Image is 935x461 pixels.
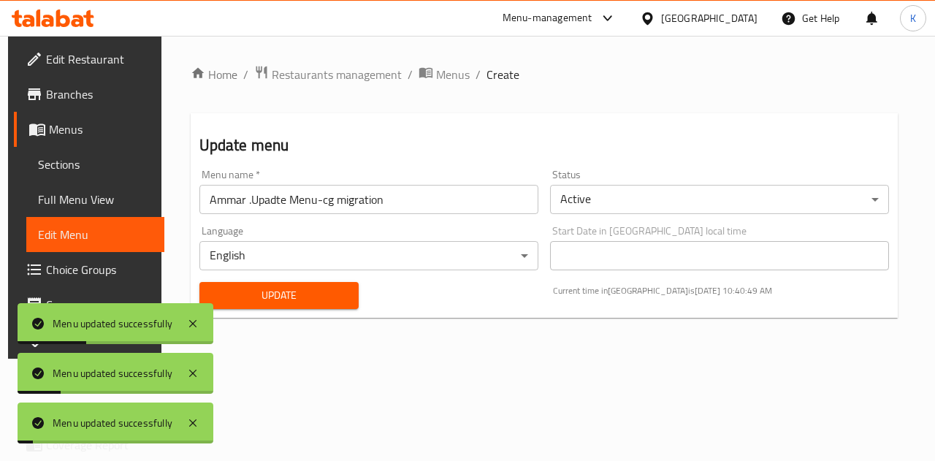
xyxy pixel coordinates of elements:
[26,217,164,252] a: Edit Menu
[53,316,172,332] div: Menu updated successfully
[486,66,519,83] span: Create
[46,401,153,419] span: Upsell
[243,66,248,83] li: /
[38,226,153,243] span: Edit Menu
[199,241,538,270] div: English
[14,322,164,357] a: Promotions
[476,66,481,83] li: /
[503,9,592,27] div: Menu-management
[419,65,470,84] a: Menus
[14,252,164,287] a: Choice Groups
[436,66,470,83] span: Menus
[553,284,889,297] p: Current time in [GEOGRAPHIC_DATA] is [DATE] 10:40:49 AM
[38,191,153,208] span: Full Menu View
[14,357,164,392] a: Menu disclaimer
[408,66,413,83] li: /
[661,10,757,26] div: [GEOGRAPHIC_DATA]
[53,415,172,431] div: Menu updated successfully
[199,185,538,214] input: Please enter Menu name
[191,65,898,84] nav: breadcrumb
[14,112,164,147] a: Menus
[14,287,164,322] a: Coupons
[254,65,402,84] a: Restaurants management
[46,261,153,278] span: Choice Groups
[46,85,153,103] span: Branches
[211,286,347,305] span: Update
[272,66,402,83] span: Restaurants management
[191,66,237,83] a: Home
[14,392,164,427] a: Upsell
[14,42,164,77] a: Edit Restaurant
[49,121,153,138] span: Menus
[550,185,889,214] div: Active
[38,156,153,173] span: Sections
[14,77,164,112] a: Branches
[910,10,916,26] span: K
[46,50,153,68] span: Edit Restaurant
[26,147,164,182] a: Sections
[46,331,153,348] span: Promotions
[199,282,359,309] button: Update
[26,182,164,217] a: Full Menu View
[199,134,889,156] h2: Update menu
[46,436,153,454] span: Coverage Report
[46,296,153,313] span: Coupons
[53,365,172,381] div: Menu updated successfully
